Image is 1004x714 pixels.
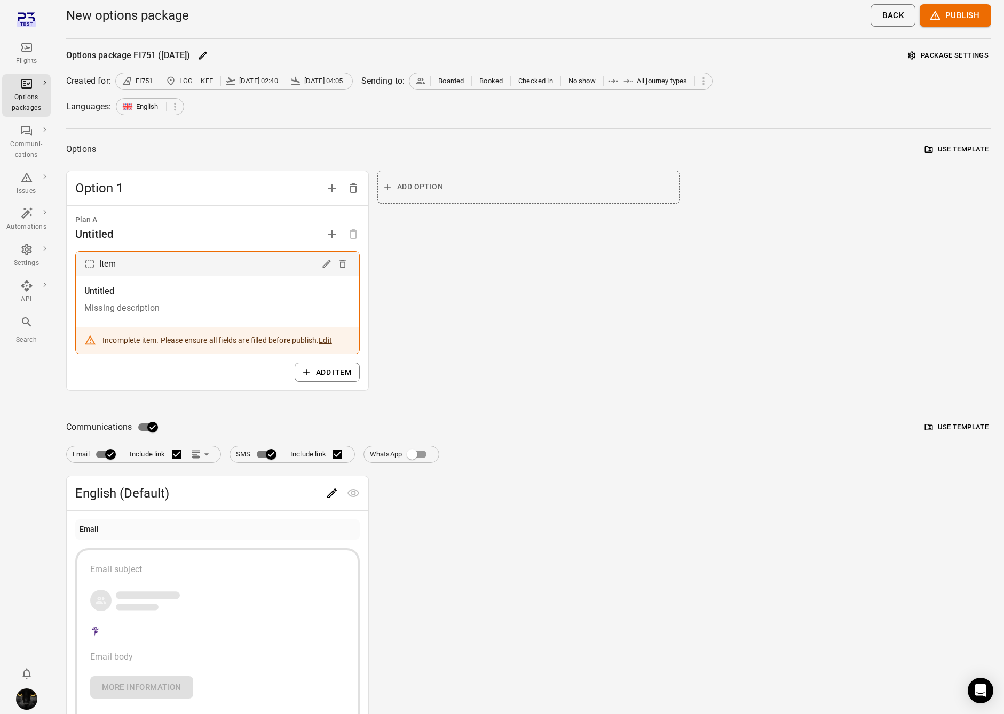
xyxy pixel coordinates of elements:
[6,335,46,346] div: Search
[6,56,46,67] div: Flights
[397,180,443,194] span: Add option
[66,75,111,87] div: Created for:
[6,222,46,232] div: Automations
[90,563,345,576] div: Email subject
[922,419,991,436] button: Use template
[922,141,991,158] button: Use template
[2,74,51,117] a: Options packages
[66,420,132,435] span: Communications
[84,302,351,315] div: Missing description
[2,168,51,200] a: Issues
[321,487,343,498] span: Edit
[66,100,112,113] div: Languages:
[75,226,113,243] div: Untitled
[637,76,687,86] span: All journey types
[2,121,51,164] a: Communi-cations
[99,256,116,271] div: Item
[179,76,213,86] span: LGG – KEF
[361,75,405,87] div: Sending to:
[66,142,96,157] div: Options
[319,335,332,346] button: Edit
[920,4,991,27] button: Publish
[377,171,680,204] button: Add option
[66,49,191,62] div: Options package FI751 ([DATE])
[116,98,184,115] div: English
[321,178,343,199] button: Add option
[335,256,351,272] button: Delete
[568,76,596,86] span: No show
[90,651,345,663] div: Email body
[75,180,321,197] span: Option 1
[319,256,335,272] button: Edit
[16,688,37,710] img: images
[343,229,364,239] span: Options need to have at least one plan
[2,276,51,308] a: API
[409,73,713,90] div: BoardedBookedChecked inNo showAll journey types
[6,258,46,269] div: Settings
[479,76,503,86] span: Booked
[343,178,364,199] button: Delete option
[438,76,464,86] span: Boarded
[75,485,321,502] span: English (Default)
[321,223,343,245] button: Add plan
[66,7,189,24] h1: New options package
[80,524,99,535] div: Email
[130,443,188,466] label: Include link
[321,483,343,504] button: Edit
[136,76,153,86] span: FI751
[6,92,46,114] div: Options packages
[295,363,360,382] button: Add item
[73,444,121,464] label: Email
[871,4,915,27] button: Back
[195,47,211,63] button: Edit
[90,625,100,638] img: Company logo
[370,444,433,464] label: WhatsApp
[236,444,281,464] label: SMS
[343,182,364,192] span: Delete option
[6,186,46,197] div: Issues
[2,240,51,272] a: Settings
[2,204,51,236] a: Automations
[321,229,343,239] span: Add plan
[968,678,993,703] div: Open Intercom Messenger
[2,38,51,70] a: Flights
[84,285,351,298] div: Untitled
[905,47,991,64] button: Package settings
[518,76,553,86] span: Checked in
[16,663,37,684] button: Notifications
[239,76,278,86] span: [DATE] 02:40
[290,443,349,466] label: Include link
[6,294,46,305] div: API
[102,335,332,346] div: Incomplete item. Please ensure all fields are filled before publish.
[321,182,343,192] span: Add option
[12,684,42,714] button: Iris
[188,446,215,462] button: Link position in email
[304,76,343,86] span: [DATE] 04:05
[6,139,46,161] div: Communi-cations
[75,214,360,226] div: Plan A
[343,487,364,498] span: Preview
[2,312,51,348] button: Search
[136,101,159,112] span: English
